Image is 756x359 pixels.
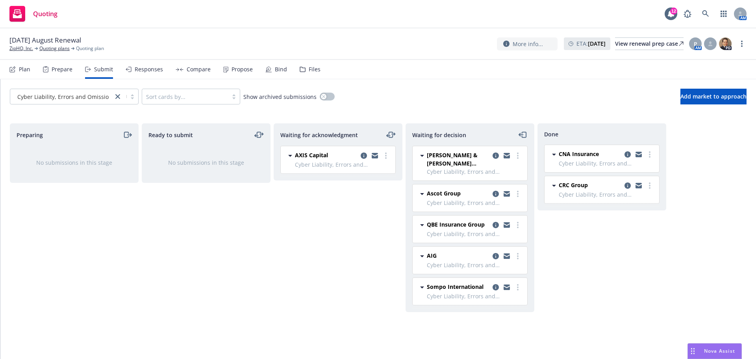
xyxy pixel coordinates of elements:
[680,6,695,22] a: Report a Bug
[634,181,643,190] a: copy logging email
[427,251,437,260] span: AIG
[23,158,126,167] div: No submissions in this stage
[155,158,258,167] div: No submissions in this stage
[518,130,528,140] a: moveLeft
[491,283,500,292] a: copy logging email
[513,189,523,199] a: more
[615,38,684,50] div: View renewal prep case
[559,181,588,189] span: CRC Group
[502,151,511,160] a: copy logging email
[427,261,523,269] span: Cyber Liability, Errors and Omissions
[719,37,732,50] img: photo
[588,40,606,47] strong: [DATE]
[634,150,643,159] a: copy logging email
[17,131,43,139] span: Preparing
[370,151,380,160] a: copy logging email
[17,93,115,101] span: Cyber Liability, Errors and Omissions
[427,220,485,229] span: QBE Insurance Group
[135,66,163,73] div: Responses
[122,130,132,140] a: moveRight
[688,344,698,359] div: Drag to move
[359,151,369,160] a: copy logging email
[645,181,654,190] a: more
[491,220,500,230] a: copy logging email
[645,150,654,159] a: more
[14,93,109,101] span: Cyber Liability, Errors and Omissions
[513,220,523,230] a: more
[502,220,511,230] a: copy logging email
[412,131,466,139] span: Waiting for decision
[716,6,732,22] a: Switch app
[295,151,328,159] span: AXIS Capital
[513,151,523,160] a: more
[76,45,104,52] span: Quoting plan
[513,283,523,292] a: more
[427,151,489,167] span: [PERSON_NAME] & [PERSON_NAME] ([GEOGRAPHIC_DATA])
[280,131,358,139] span: Waiting for acknowledgment
[9,35,81,45] span: [DATE] August Renewal
[698,6,713,22] a: Search
[295,160,391,169] span: Cyber Liability, Errors and Omissions
[559,190,654,199] span: Cyber Liability, Errors and Omissions
[670,7,677,15] div: 12
[687,343,742,359] button: Nova Assist
[52,66,72,73] div: Prepare
[737,39,747,48] a: more
[623,150,632,159] a: copy logging email
[502,283,511,292] a: copy logging email
[694,40,697,48] span: P
[704,348,735,354] span: Nova Assist
[19,66,30,73] div: Plan
[497,37,558,50] button: More info...
[491,151,500,160] a: copy logging email
[427,283,484,291] span: Sompo International
[427,230,523,238] span: Cyber Liability, Errors and Omissions
[559,150,599,158] span: CNA Insurance
[680,93,747,100] span: Add market to approach
[94,66,113,73] div: Submit
[386,130,396,140] a: moveLeftRight
[427,292,523,300] span: Cyber Liability, Errors and Omissions
[491,189,500,199] a: copy logging email
[491,251,500,261] a: copy logging email
[559,159,654,167] span: Cyber Liability, Errors and Omissions
[513,251,523,261] a: more
[544,130,558,138] span: Done
[680,89,747,104] button: Add market to approach
[576,39,606,48] span: ETA :
[148,131,193,139] span: Ready to submit
[33,11,57,17] span: Quoting
[187,66,211,73] div: Compare
[502,251,511,261] a: copy logging email
[113,92,122,101] a: close
[254,130,264,140] a: moveLeftRight
[381,151,391,160] a: more
[513,40,543,48] span: More info...
[502,189,511,199] a: copy logging email
[309,66,321,73] div: Files
[427,199,523,207] span: Cyber Liability, Errors and Omissions
[243,93,317,101] span: Show archived submissions
[9,45,33,52] a: ZipHQ, Inc.
[6,3,61,25] a: Quoting
[615,37,684,50] a: View renewal prep case
[427,167,523,176] span: Cyber Liability, Errors and Omissions
[427,189,461,197] span: Ascot Group
[623,181,632,190] a: copy logging email
[275,66,287,73] div: Bind
[232,66,253,73] div: Propose
[39,45,70,52] a: Quoting plans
